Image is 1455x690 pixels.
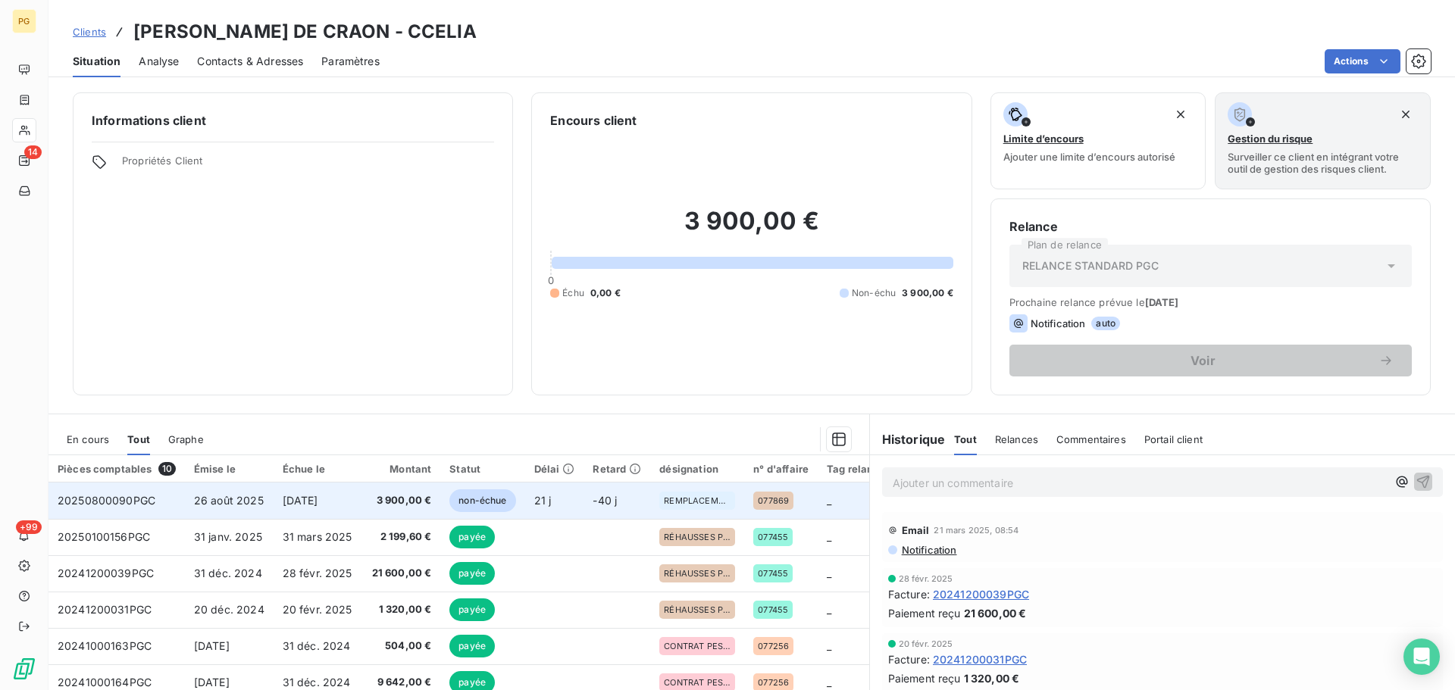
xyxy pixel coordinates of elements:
[194,567,262,579] span: 31 déc. 2024
[449,635,495,657] span: payée
[664,605,731,614] span: RÉHAUSSES PLATEAUX SORTIE TOUR II
[753,463,809,475] div: n° d'affaire
[194,463,264,475] div: Émise le
[92,111,494,130] h6: Informations client
[372,566,432,581] span: 21 600,00 €
[1009,217,1412,236] h6: Relance
[934,526,1018,535] span: 21 mars 2025, 08:54
[664,496,731,505] span: REMPLACEMENT TANK T29
[1009,345,1412,376] button: Voir
[24,145,42,159] span: 14
[758,678,789,687] span: 077256
[758,496,789,505] span: 077869
[73,26,106,38] span: Clients
[900,544,957,556] span: Notification
[827,463,904,475] div: Tag relance
[990,92,1206,189] button: Limite d’encoursAjouter une limite d’encours autorisé
[827,494,831,507] span: _
[1003,133,1084,145] span: Limite d’encours
[758,569,788,578] span: 077455
[372,675,432,690] span: 9 642,00 €
[954,433,977,445] span: Tout
[550,111,637,130] h6: Encours client
[995,433,1038,445] span: Relances
[16,520,42,534] span: +99
[283,567,352,579] span: 28 févr. 2025
[372,463,432,475] div: Montant
[534,463,575,475] div: Délai
[1228,133,1313,145] span: Gestion du risque
[449,562,495,585] span: payée
[870,430,946,448] h6: Historique
[827,676,831,688] span: _
[888,651,930,667] span: Facture :
[372,602,432,617] span: 1 320,00 €
[58,494,155,507] span: 20250800090PGC
[888,586,930,602] span: Facture :
[827,639,831,652] span: _
[902,524,930,536] span: Email
[933,586,1029,602] span: 20241200039PGC
[283,676,351,688] span: 31 déc. 2024
[664,532,731,542] span: RÉHAUSSES PLATEAUX SORTIE TOUR II
[73,24,106,39] a: Clients
[283,463,354,475] div: Échue le
[194,530,262,543] span: 31 janv. 2025
[194,494,264,507] span: 26 août 2025
[664,569,731,578] span: RÉHAUSSES PLATEAUX SORTIE TOUR II
[1009,296,1412,308] span: Prochaine relance prévue le
[449,463,515,475] div: Statut
[58,567,154,579] span: 20241200039PGC
[827,603,831,616] span: _
[283,530,352,543] span: 31 mars 2025
[1215,92,1431,189] button: Gestion du risqueSurveiller ce client en intégrant votre outil de gestion des risques client.
[659,463,735,475] div: désignation
[194,639,230,652] span: [DATE]
[133,18,477,45] h3: [PERSON_NAME] DE CRAON - CCELIA
[664,642,731,651] span: CONTRAT PESAGE 2024
[933,651,1027,667] span: 20241200031PGC
[449,489,515,512] span: non-échue
[593,494,617,507] span: -40 j
[449,598,495,621] span: payée
[372,529,432,545] span: 2 199,60 €
[562,286,584,300] span: Échu
[888,605,961,621] span: Paiement reçu
[1325,49,1400,73] button: Actions
[194,603,264,616] span: 20 déc. 2024
[593,463,641,475] div: Retard
[1022,258,1159,273] span: RELANCE STANDARD PGC
[964,670,1020,686] span: 1 320,00 €
[197,54,303,69] span: Contacts & Adresses
[827,530,831,543] span: _
[902,286,953,300] span: 3 900,00 €
[321,54,380,69] span: Paramètres
[1145,296,1179,308] span: [DATE]
[899,574,953,583] span: 28 févr. 2025
[852,286,896,300] span: Non-échu
[372,493,432,508] span: 3 900,00 €
[664,678,731,687] span: CONTRAT PESAGE 2024
[58,639,152,652] span: 20241000163PGC
[899,639,953,648] span: 20 févr. 2025
[122,155,494,176] span: Propriétés Client
[372,638,432,654] span: 504,00 €
[1228,151,1418,175] span: Surveiller ce client en intégrant votre outil de gestion des risques client.
[73,54,120,69] span: Situation
[283,603,352,616] span: 20 févr. 2025
[12,657,36,681] img: Logo LeanPay
[67,433,109,445] span: En cours
[1031,317,1086,329] span: Notification
[1028,354,1378,367] span: Voir
[139,54,179,69] span: Analyse
[827,567,831,579] span: _
[58,462,176,476] div: Pièces comptables
[449,526,495,548] span: payée
[158,462,176,476] span: 10
[1091,317,1120,330] span: auto
[548,274,554,286] span: 0
[534,494,552,507] span: 21 j
[758,642,789,651] span: 077256
[58,676,152,688] span: 20241000164PGC
[964,605,1027,621] span: 21 600,00 €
